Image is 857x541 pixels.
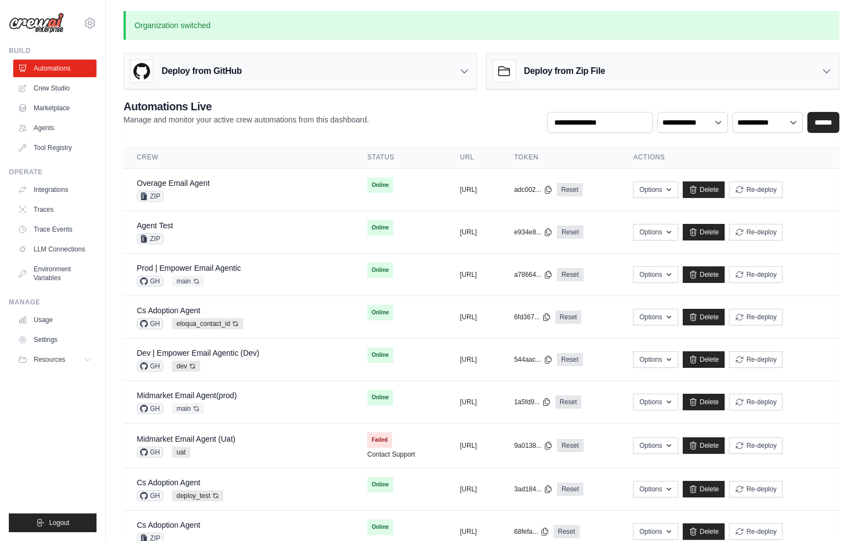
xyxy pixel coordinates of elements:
iframe: Chat Widget [802,488,857,541]
div: Manage [9,298,97,307]
button: Options [633,351,678,368]
h2: Automations Live [124,99,369,114]
a: Usage [13,311,97,329]
button: a78664... [514,270,553,279]
span: main [172,276,204,287]
a: LLM Connections [13,240,97,258]
a: Reset [557,483,583,496]
a: Contact Support [367,450,415,459]
a: Trace Events [13,221,97,238]
button: Options [633,523,678,540]
span: GH [137,403,163,414]
button: Re-deploy [729,266,783,283]
span: Online [367,220,393,235]
a: Environment Variables [13,260,97,287]
button: Options [633,224,678,240]
span: Online [367,305,393,320]
button: 544aac... [514,355,552,364]
a: Delete [683,437,725,454]
button: Re-deploy [729,224,783,240]
button: Re-deploy [729,181,783,198]
div: Operate [9,168,97,176]
a: Integrations [13,181,97,199]
button: Re-deploy [729,351,783,368]
button: Re-deploy [729,309,783,325]
th: Crew [124,146,354,169]
img: GitHub Logo [131,60,153,82]
span: eloqua_contact_id [172,318,243,329]
a: Agents [13,119,97,137]
span: GH [137,490,163,501]
a: Reset [555,395,581,409]
a: Reset [557,183,583,196]
button: adc002... [514,185,552,194]
span: main [172,403,204,414]
a: Overage Email Agent [137,179,210,188]
span: Resources [34,355,65,364]
a: Reset [555,310,581,324]
a: Delete [683,224,725,240]
button: Re-deploy [729,523,783,540]
a: Delete [683,351,725,368]
button: 9a0138... [514,441,553,450]
a: Delete [683,523,725,540]
img: Logo [9,13,64,34]
a: Crew Studio [13,79,97,97]
a: Traces [13,201,97,218]
button: Resources [13,351,97,368]
a: Prod | Empower Email Agentic [137,264,241,272]
span: ZIP [137,191,164,202]
span: GH [137,276,163,287]
span: Online [367,390,393,405]
a: Midmarket Email Agent (Uat) [137,435,235,443]
a: Delete [683,266,725,283]
a: Agent Test [137,221,173,230]
button: Options [633,481,678,497]
a: Marketplace [13,99,97,117]
a: Reset [554,525,580,538]
button: 68fefa... [514,527,549,536]
a: Reset [557,439,583,452]
span: deploy_test [172,490,223,501]
p: Organization switched [124,11,839,40]
span: uat [172,447,190,458]
button: 3ad184... [514,485,553,494]
p: Manage and monitor your active crew automations from this dashboard. [124,114,369,125]
span: GH [137,447,163,458]
button: e934e8... [514,228,553,237]
a: Tool Registry [13,139,97,157]
button: Re-deploy [729,437,783,454]
a: Cs Adoption Agent [137,478,200,487]
span: Failed [367,432,392,448]
span: Online [367,263,393,278]
th: Status [354,146,447,169]
button: 1a5fd9... [514,398,551,406]
a: Delete [683,181,725,198]
div: Build [9,46,97,55]
th: Token [501,146,620,169]
button: Options [633,266,678,283]
a: Settings [13,331,97,349]
a: Reset [557,268,583,281]
span: Logout [49,518,69,527]
button: Logout [9,513,97,532]
h3: Deploy from Zip File [524,65,605,78]
a: Midmarket Email Agent(prod) [137,391,237,400]
span: Online [367,519,393,535]
a: Cs Adoption Agent [137,521,200,529]
button: Options [633,394,678,410]
span: dev [172,361,200,372]
th: URL [447,146,501,169]
a: Reset [557,226,583,239]
span: Online [367,347,393,363]
button: Re-deploy [729,394,783,410]
button: Options [633,309,678,325]
span: Online [367,477,393,492]
a: Reset [557,353,583,366]
button: 6fd367... [514,313,551,322]
a: Automations [13,60,97,77]
button: Re-deploy [729,481,783,497]
span: Online [367,178,393,193]
h3: Deploy from GitHub [162,65,242,78]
